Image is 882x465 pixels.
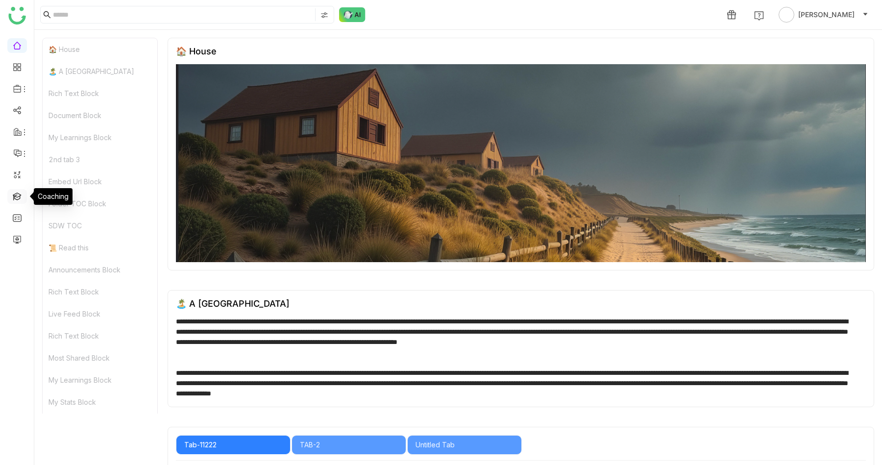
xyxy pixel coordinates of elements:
div: Embed Url Block [43,171,157,193]
div: 📜 Read this [43,237,157,259]
img: help.svg [754,11,764,21]
div: Live Feed Block [43,303,157,325]
div: Coaching [34,188,73,205]
div: My Learnings Block [43,369,157,391]
img: ask-buddy-normal.svg [339,7,366,22]
div: Folder TOC Block [43,193,157,215]
div: Announcements Block [43,259,157,281]
div: Untitled Tab [416,440,514,450]
img: avatar [779,7,794,23]
div: Rich Text Block [43,281,157,303]
div: SDW TOC [43,215,157,237]
div: TAB-2 [300,440,398,450]
div: Document Block [43,104,157,126]
div: Tab-11222 [184,440,282,450]
div: My Learnings Block [43,126,157,148]
div: Rich Text Block [43,325,157,347]
div: 🏠 House [176,46,217,56]
button: [PERSON_NAME] [777,7,870,23]
div: Rich Text Block [43,82,157,104]
img: 68553b2292361c547d91f02a [176,64,866,262]
div: 🏝️ A [GEOGRAPHIC_DATA] [43,60,157,82]
img: search-type.svg [320,11,328,19]
div: New Courses Block [43,413,157,435]
div: 🏠 House [43,38,157,60]
div: My Stats Block [43,391,157,413]
div: 🏝️ A [GEOGRAPHIC_DATA] [176,298,290,309]
div: Most Shared Block [43,347,157,369]
img: logo [8,7,26,24]
div: 2nd tab 3 [43,148,157,171]
span: [PERSON_NAME] [798,9,855,20]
